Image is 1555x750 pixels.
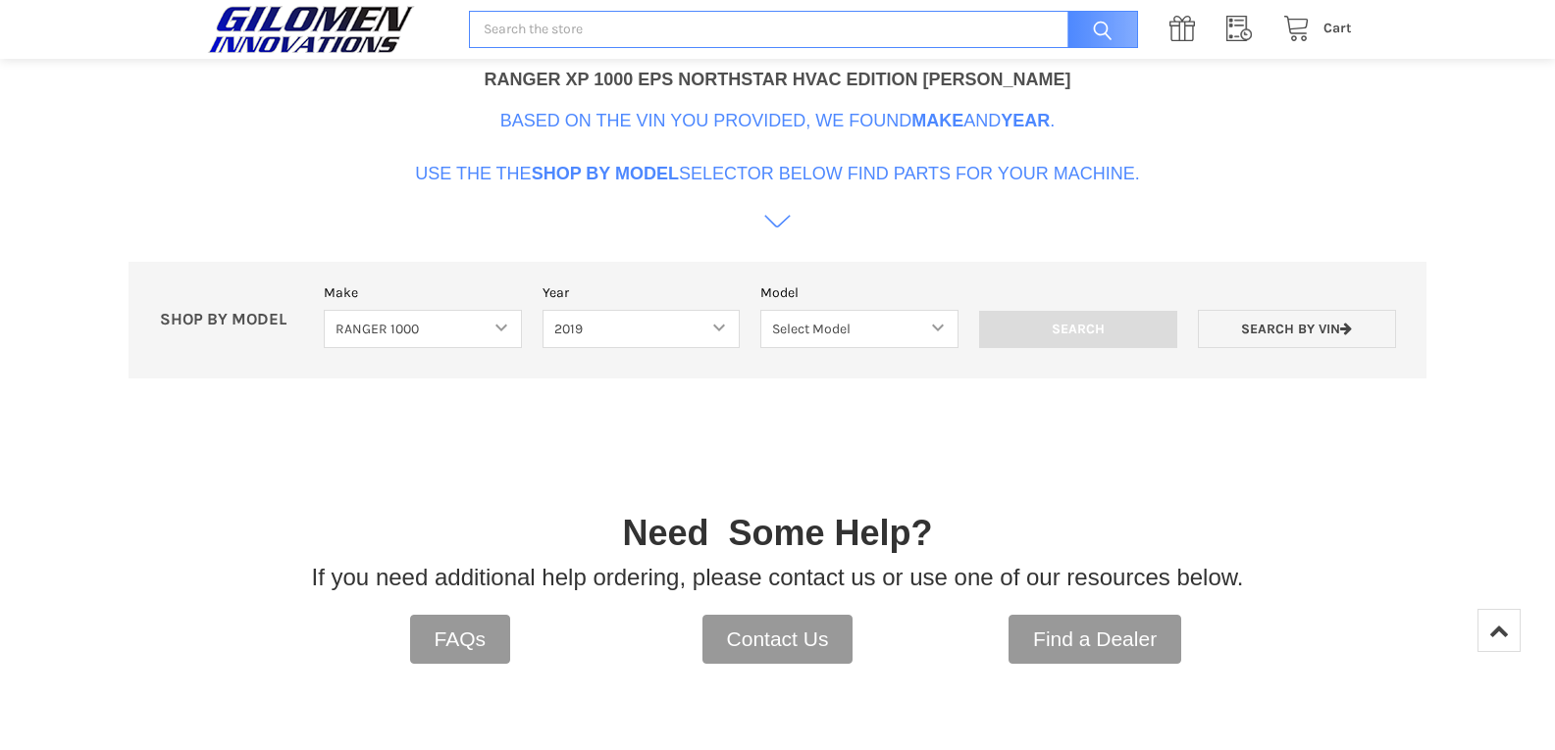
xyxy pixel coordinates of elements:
[324,282,522,303] label: Make
[1198,310,1396,348] a: Search by VIN
[1001,111,1050,130] b: Year
[532,164,679,183] b: Shop By Model
[622,507,932,560] p: Need Some Help?
[469,11,1137,49] input: Search the store
[979,311,1177,348] input: Search
[203,5,419,54] img: GILOMEN INNOVATIONS
[543,282,741,303] label: Year
[203,5,448,54] a: GILOMEN INNOVATIONS
[1477,609,1521,652] a: Top of Page
[760,282,959,303] label: Model
[312,560,1244,595] p: If you need additional help ordering, please contact us or use one of our resources below.
[415,108,1140,187] p: Based on the VIN you provided, we found and . Use the the selector below find parts for your mach...
[1009,615,1181,664] a: Find a Dealer
[484,67,1070,93] div: RANGER XP 1000 EPS NORTHSTAR HVAC EDITION [PERSON_NAME]
[911,111,963,130] b: Make
[1323,20,1352,36] span: Cart
[702,615,854,664] a: Contact Us
[149,310,314,330] p: SHOP BY MODEL
[1272,17,1352,41] a: Cart
[1058,11,1138,49] input: Search
[410,615,511,664] a: FAQs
